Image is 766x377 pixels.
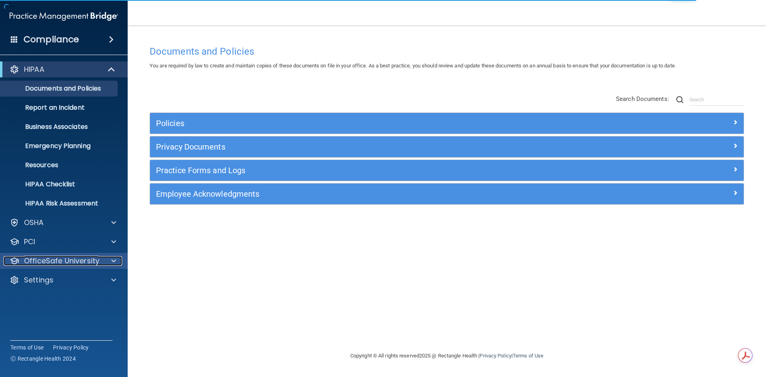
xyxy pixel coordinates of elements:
[616,95,669,103] span: Search Documents:
[10,275,116,285] a: Settings
[156,117,738,130] a: Policies
[10,355,76,363] span: Ⓒ Rectangle Health 2024
[10,343,43,351] a: Terms of Use
[156,189,589,198] h5: Employee Acknowledgments
[24,34,79,45] h4: Compliance
[5,104,114,112] p: Report an Incident
[5,123,114,131] p: Business Associates
[5,142,114,150] p: Emergency Planning
[301,343,592,369] div: Copyright © All rights reserved 2025 @ Rectangle Health | |
[5,161,114,169] p: Resources
[676,96,683,103] img: ic-search.3b580494.png
[24,218,44,227] p: OSHA
[10,218,116,227] a: OSHA
[480,353,511,359] a: Privacy Policy
[5,199,114,207] p: HIPAA Risk Assessment
[689,94,744,106] input: Search
[156,119,589,128] h5: Policies
[5,85,114,93] p: Documents and Policies
[628,320,756,352] iframe: Drift Widget Chat Controller
[53,343,89,351] a: Privacy Policy
[10,237,116,247] a: PCI
[24,275,53,285] p: Settings
[24,65,44,74] p: HIPAA
[156,142,589,151] h5: Privacy Documents
[10,256,116,266] a: OfficeSafe University
[156,164,738,177] a: Practice Forms and Logs
[24,237,35,247] p: PCI
[10,65,116,74] a: HIPAA
[24,256,99,266] p: OfficeSafe University
[150,63,676,69] span: You are required by law to create and maintain copies of these documents on file in your office. ...
[156,140,738,153] a: Privacy Documents
[156,188,738,200] a: Employee Acknowledgments
[150,46,744,57] h4: Documents and Policies
[5,180,114,188] p: HIPAA Checklist
[156,166,589,175] h5: Practice Forms and Logs
[513,353,543,359] a: Terms of Use
[10,8,118,24] img: PMB logo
